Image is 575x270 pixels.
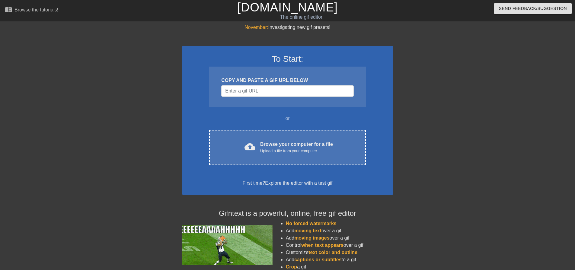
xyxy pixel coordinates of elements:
[244,141,255,152] span: cloud_upload
[286,242,393,249] li: Control over a gif
[499,5,567,12] span: Send Feedback/Suggestion
[286,234,393,242] li: Add over a gif
[198,115,378,122] div: or
[221,77,353,84] div: COPY AND PASTE A GIF URL BELOW
[294,228,321,233] span: moving text
[301,243,343,248] span: when text appears
[286,249,393,256] li: Customize
[260,148,333,154] div: Upload a file from your computer
[265,181,332,186] a: Explore the editor with a test gif
[237,1,338,14] a: [DOMAIN_NAME]
[308,250,357,255] span: text color and outline
[5,6,12,13] span: menu_book
[190,54,385,64] h3: To Start:
[260,141,333,154] div: Browse your computer for a file
[14,7,58,12] div: Browse the tutorials!
[294,257,341,262] span: captions or subtitles
[195,14,408,21] div: The online gif editor
[286,264,297,269] span: Crop
[5,6,58,15] a: Browse the tutorials!
[294,235,329,240] span: moving images
[182,225,273,265] img: football_small.gif
[494,3,572,14] button: Send Feedback/Suggestion
[286,227,393,234] li: Add over a gif
[286,256,393,263] li: Add to a gif
[182,24,393,31] div: Investigating new gif presets!
[190,180,385,187] div: First time?
[182,209,393,218] h4: Gifntext is a powerful, online, free gif editor
[244,25,268,30] span: November:
[221,85,353,97] input: Username
[286,221,337,226] span: No forced watermarks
